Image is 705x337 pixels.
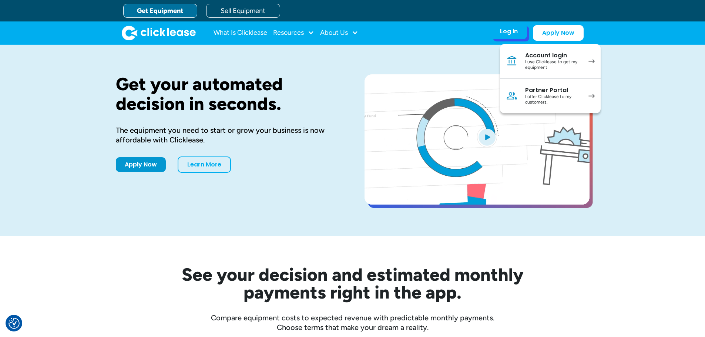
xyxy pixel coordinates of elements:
[273,26,314,40] div: Resources
[500,28,518,35] div: Log In
[588,94,595,98] img: arrow
[506,90,518,102] img: Person icon
[123,4,197,18] a: Get Equipment
[525,52,581,59] div: Account login
[116,125,341,145] div: The equipment you need to start or grow your business is now affordable with Clicklease.
[122,26,196,40] img: Clicklease logo
[525,94,581,105] div: I offer Clicklease to my customers.
[506,55,518,67] img: Bank icon
[588,59,595,63] img: arrow
[145,266,560,301] h2: See your decision and estimated monthly payments right in the app.
[116,74,341,114] h1: Get your automated decision in seconds.
[116,313,590,332] div: Compare equipment costs to expected revenue with predictable monthly payments. Choose terms that ...
[525,59,581,71] div: I use Clicklease to get my equipment
[533,25,584,41] a: Apply Now
[525,87,581,94] div: Partner Portal
[122,26,196,40] a: home
[9,318,20,329] button: Consent Preferences
[500,44,601,79] a: Account loginI use Clicklease to get my equipment
[320,26,358,40] div: About Us
[9,318,20,329] img: Revisit consent button
[206,4,280,18] a: Sell Equipment
[500,79,601,113] a: Partner PortalI offer Clicklease to my customers.
[116,157,166,172] a: Apply Now
[500,44,601,113] nav: Log In
[214,26,267,40] a: What Is Clicklease
[477,127,497,147] img: Blue play button logo on a light blue circular background
[365,74,590,205] a: open lightbox
[178,156,231,173] a: Learn More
